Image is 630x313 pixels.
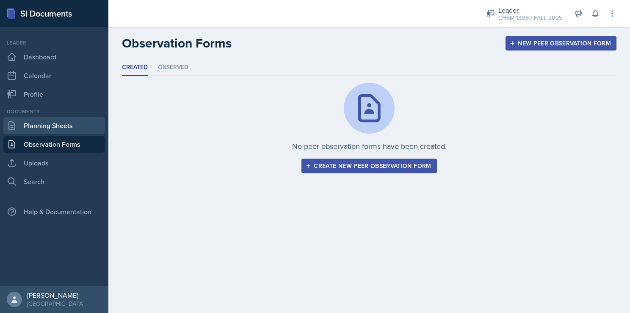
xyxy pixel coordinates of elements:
div: Documents [3,108,105,115]
div: CHEM 1308 / FALL 2025 [498,14,562,22]
button: Create new peer observation form [301,159,437,173]
div: Create new peer observation form [307,162,431,169]
div: [PERSON_NAME] [27,291,84,299]
a: Dashboard [3,48,105,65]
div: [GEOGRAPHIC_DATA] [27,299,84,308]
div: New Peer Observation Form [511,40,611,47]
div: Leader [498,5,562,15]
a: Uploads [3,154,105,171]
li: Created [122,59,148,76]
div: Help & Documentation [3,203,105,220]
a: Search [3,173,105,190]
a: Profile [3,86,105,103]
p: No peer observation forms have been created. [292,140,447,152]
a: Calendar [3,67,105,84]
a: Observation Forms [3,136,105,153]
button: New Peer Observation Form [506,36,616,50]
a: Planning Sheets [3,117,105,134]
h2: Observation Forms [122,36,232,51]
li: Observed [158,59,188,76]
div: Leader [3,39,105,47]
